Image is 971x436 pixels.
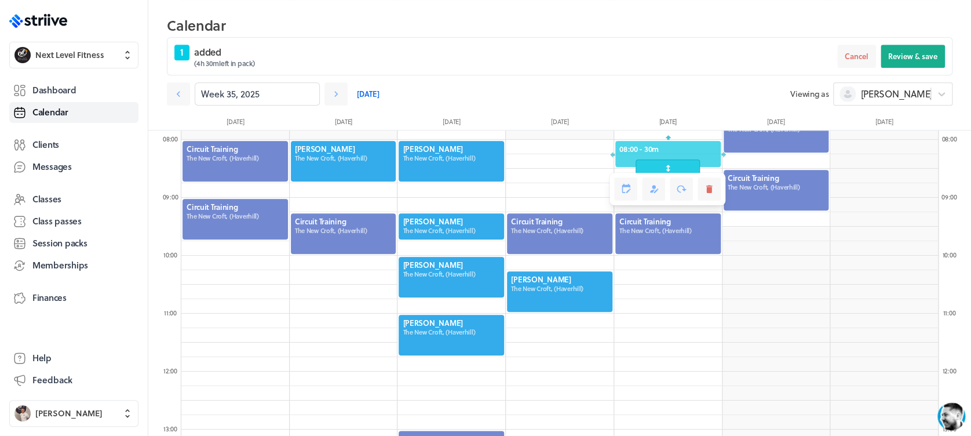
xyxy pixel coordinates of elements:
[187,144,284,154] span: Circuit Training
[9,370,138,391] button: Feedback
[181,357,196,367] g: />
[9,42,138,68] button: Next Level FitnessNext Level Fitness
[728,173,825,183] span: Circuit Training
[860,88,932,100] span: [PERSON_NAME]
[357,82,379,106] a: [DATE]
[35,408,103,419] span: [PERSON_NAME]
[159,366,182,375] div: 12
[184,359,194,365] tspan: GIF
[948,192,957,202] span: :00
[159,250,182,259] div: 10
[187,212,284,221] span: The New Croft, (Haverhill)
[187,202,284,212] span: Circuit Training
[619,216,717,227] span: Circuit Training
[881,45,945,68] button: Review & save
[194,59,254,68] span: ( 4h 30m left in pack)
[511,226,608,235] span: The New Croft, (Haverhill)
[159,308,182,317] div: 11
[937,424,961,433] div: 13
[64,7,141,20] div: [PERSON_NAME]
[9,348,138,369] a: Help
[187,154,284,163] span: The New Croft, (Haverhill)
[937,308,961,317] div: 11
[937,135,961,143] div: 08
[32,292,67,304] span: Finances
[511,284,608,293] span: The New Croft, (Haverhill)
[181,117,290,130] div: [DATE]
[397,117,506,130] div: [DATE]
[169,308,177,318] span: :00
[35,7,217,31] div: US[PERSON_NAME]Back in a few hours
[295,226,392,235] span: The New Croft, (Haverhill)
[14,405,31,422] img: Ben Robinson
[9,80,138,101] a: Dashboard
[722,117,830,130] div: [DATE]
[937,192,961,201] div: 09
[159,135,182,143] div: 08
[32,259,88,271] span: Memberships
[937,402,965,430] iframe: gist-messenger-bubble-iframe
[32,161,72,173] span: Messages
[290,117,398,130] div: [DATE]
[9,135,138,155] a: Clients
[403,260,500,270] span: [PERSON_NAME]
[845,51,868,61] span: Cancel
[170,192,178,202] span: :00
[295,216,392,227] span: Circuit Training
[64,21,141,29] div: Back in a few hours
[169,250,177,260] span: :00
[614,117,722,130] div: [DATE]
[506,117,614,130] div: [DATE]
[195,82,320,106] input: YYYY-M-D
[888,51,937,61] span: Review & save
[9,102,138,123] a: Calendar
[947,308,955,318] span: :00
[174,45,189,60] span: 1
[403,270,500,279] span: The New Croft, (Haverhill)
[167,14,952,37] h2: Calendar
[159,424,182,433] div: 13
[403,154,500,163] span: The New Croft, (Haverhill)
[9,189,138,210] a: Classes
[403,318,500,328] span: [PERSON_NAME]
[948,134,957,144] span: :00
[32,84,76,96] span: Dashboard
[937,250,961,259] div: 10
[511,274,608,285] span: [PERSON_NAME]
[170,134,178,144] span: :00
[32,215,82,227] span: Class passes
[837,45,876,68] button: Cancel
[35,8,56,29] img: US
[9,288,138,308] a: Finances
[32,352,52,364] span: Help
[169,366,177,376] span: :00
[937,366,961,375] div: 12
[948,366,956,376] span: :00
[948,250,956,260] span: :00
[32,237,87,249] span: Session packs
[14,47,31,63] img: Next Level Fitness
[295,154,392,163] span: The New Croft, (Haverhill)
[9,255,138,276] a: Memberships
[194,45,254,59] span: added
[403,328,500,337] span: The New Croft, (Haverhill)
[159,192,182,201] div: 09
[176,347,201,379] button: />GIF
[32,139,59,151] span: Clients
[728,183,825,192] span: The New Croft, (Haverhill)
[9,233,138,254] a: Session packs
[32,193,61,205] span: Classes
[32,374,72,386] span: Feedback
[32,106,68,118] span: Calendar
[9,400,138,427] button: Ben Robinson[PERSON_NAME]
[9,157,138,177] a: Messages
[830,117,938,130] div: [DATE]
[295,144,392,154] span: [PERSON_NAME]
[619,226,717,235] span: The New Croft, (Haverhill)
[403,216,500,227] span: [PERSON_NAME]
[9,211,138,232] a: Class passes
[169,424,177,434] span: :00
[35,49,104,61] span: Next Level Fitness
[511,216,608,227] span: Circuit Training
[403,144,500,154] span: [PERSON_NAME]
